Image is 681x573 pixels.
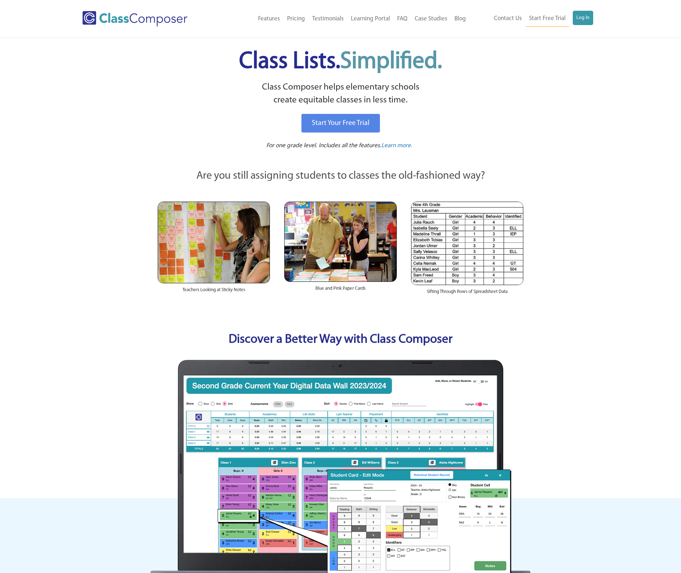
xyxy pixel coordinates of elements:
a: Start Your Free Trial [301,114,380,133]
p: Discover a Better Way with Class Composer [151,331,530,349]
nav: Header Menu [217,11,470,27]
span: Simplified. [340,50,442,73]
a: Testimonials [309,11,347,27]
span: For one grade level. Includes all the features. [266,143,381,149]
img: Teachers Looking at Sticky Notes [158,202,270,283]
span: Start Your Free Trial [312,120,370,127]
span: Learn more. [381,143,412,149]
a: Start Free Trial [525,11,569,27]
span: Class Lists. [239,50,442,73]
div: Blue and Pink Paper Cards [284,282,396,299]
nav: Header Menu [470,11,593,27]
img: Blue and Pink Paper Cards [284,202,396,281]
a: FAQ [394,11,411,27]
img: Class Composer [82,11,187,27]
a: Learn more. [381,141,412,150]
div: Sifting Through Rows of Spreadsheet Data [411,285,523,302]
a: Blog [451,11,470,27]
a: Log In [573,11,593,25]
div: Teachers Looking at Sticky Notes [158,283,270,300]
a: Case Studies [411,11,451,27]
a: Learning Portal [347,11,394,27]
a: Pricing [284,11,309,27]
p: Class Composer helps elementary schools create equitable classes in less time. [157,81,524,107]
a: Contact Us [490,11,525,27]
p: Are you still assigning students to classes the old-fashioned way? [158,168,523,184]
a: Features [254,11,284,27]
img: Spreadsheets [411,202,523,285]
